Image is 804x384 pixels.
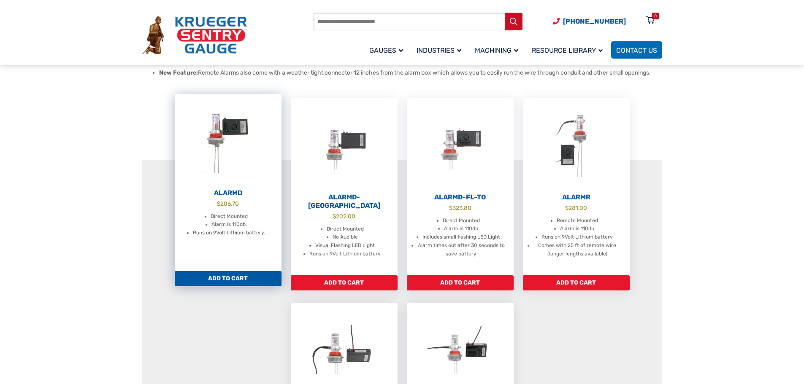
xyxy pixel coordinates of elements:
[523,98,630,191] img: AlarmR
[291,98,398,191] img: AlarmD-FL
[553,16,626,27] a: Phone Number (920) 434-8860
[541,233,613,242] li: Runs on 9Volt Lithium battery
[142,16,247,55] img: Krueger Sentry Gauge
[411,40,470,60] a: Industries
[364,40,411,60] a: Gauges
[565,204,568,211] span: $
[217,200,220,207] span: $
[422,233,500,242] li: Includes small flashing LED Light
[532,46,603,54] span: Resource Library
[527,40,611,60] a: Resource Library
[175,94,282,187] img: AlarmD
[407,193,514,201] h2: AlarmD-FL-TO
[315,242,375,250] li: Visual Flashing LED Light
[211,220,247,229] li: Alarm is 110db.
[369,46,403,54] span: Gauges
[449,204,471,211] bdi: 323.80
[417,46,461,54] span: Industries
[333,213,355,220] bdi: 202.00
[175,94,282,271] a: AlarmD $206.70 Direct Mounted Alarm is 110db. Runs on 9Volt Lithium battery.
[523,98,630,275] a: AlarmR $281.00 Remote Mounted Alarm is 110db Runs on 9Volt Lithium battery Comes with 25 ft of re...
[654,13,657,19] div: 0
[291,275,398,290] a: Add to cart: “AlarmD-FL”
[417,242,505,258] li: Alarm times out after 30 seconds to save battery
[407,98,514,191] img: AlarmD-FL-TO
[175,271,282,286] a: Add to cart: “AlarmD”
[523,193,630,201] h2: AlarmR
[611,41,662,59] a: Contact Us
[193,229,265,237] li: Runs on 9Volt Lithium battery.
[470,40,527,60] a: Machining
[159,69,662,77] li: Remote Alarms also come with a weather tight connector 12 inches from the alarm box which allows ...
[523,275,630,290] a: Add to cart: “AlarmR”
[444,225,478,233] li: Alarm is 110db
[443,217,480,225] li: Direct Mounted
[560,225,594,233] li: Alarm is 110db
[565,204,587,211] bdi: 281.00
[333,213,336,220] span: $
[616,46,657,54] span: Contact Us
[449,204,452,211] span: $
[557,217,598,225] li: Remote Mounted
[333,233,358,242] li: No Audible
[291,193,398,210] h2: AlarmD-[GEOGRAPHIC_DATA]
[407,98,514,275] a: AlarmD-FL-TO $323.80 Direct Mounted Alarm is 110db Includes small flashing LED Light Alarm times ...
[327,225,364,234] li: Direct Mounted
[217,200,239,207] bdi: 206.70
[291,98,398,275] a: AlarmD-[GEOGRAPHIC_DATA] $202.00 Direct Mounted No Audible Visual Flashing LED Light Runs on 9Vol...
[533,242,621,258] li: Comes with 25 ft of remote wire (longer lengths available)
[475,46,518,54] span: Machining
[407,275,514,290] a: Add to cart: “AlarmD-FL-TO”
[159,69,198,76] strong: New Feature:
[309,250,381,258] li: Runs on 9Volt Lithium battery
[211,212,248,221] li: Direct Mounted
[175,189,282,197] h2: AlarmD
[563,17,626,25] span: [PHONE_NUMBER]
